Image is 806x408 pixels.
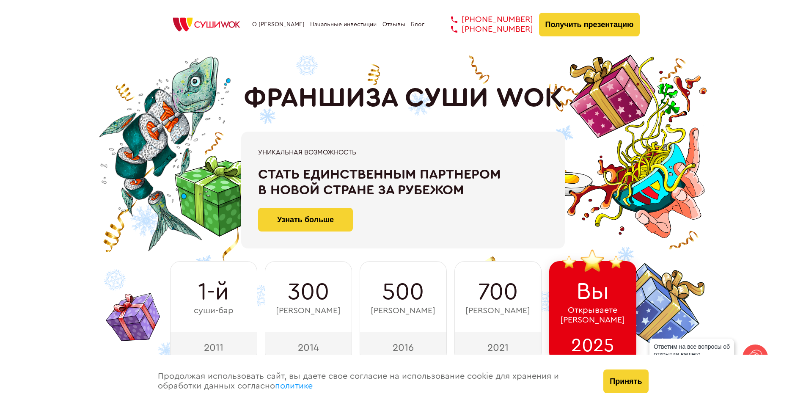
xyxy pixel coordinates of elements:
[244,83,563,114] h1: ФРАНШИЗА СУШИ WOK
[649,339,734,370] div: Ответим на все вопросы об открытии вашего [PERSON_NAME]!
[275,382,313,390] a: политике
[382,21,405,28] a: Отзывы
[371,306,435,316] span: [PERSON_NAME]
[265,332,352,363] div: 2014
[258,149,548,156] div: Уникальная возможность
[252,21,305,28] a: О [PERSON_NAME]
[276,306,341,316] span: [PERSON_NAME]
[288,278,329,306] span: 300
[539,13,640,36] button: Получить презентацию
[411,21,424,28] a: Блог
[454,332,542,363] div: 2021
[465,306,530,316] span: [PERSON_NAME]
[560,306,625,325] span: Открываете [PERSON_NAME]
[170,332,257,363] div: 2011
[198,278,229,306] span: 1-й
[438,15,533,25] a: [PHONE_NUMBER]
[603,369,648,393] button: Принять
[258,208,353,232] button: Узнать больше
[258,167,548,198] div: Стать единственным партнером в новой стране за рубежом
[166,15,247,34] img: СУШИWOK
[360,332,447,363] div: 2016
[382,278,424,306] span: 500
[438,25,533,34] a: [PHONE_NUMBER]
[549,332,636,363] div: 2025
[310,21,377,28] a: Начальные инвестиции
[478,278,518,306] span: 700
[194,306,234,316] span: суши-бар
[576,278,609,305] span: Вы
[149,355,595,408] div: Продолжая использовать сайт, вы даете свое согласие на использование cookie для хранения и обрабо...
